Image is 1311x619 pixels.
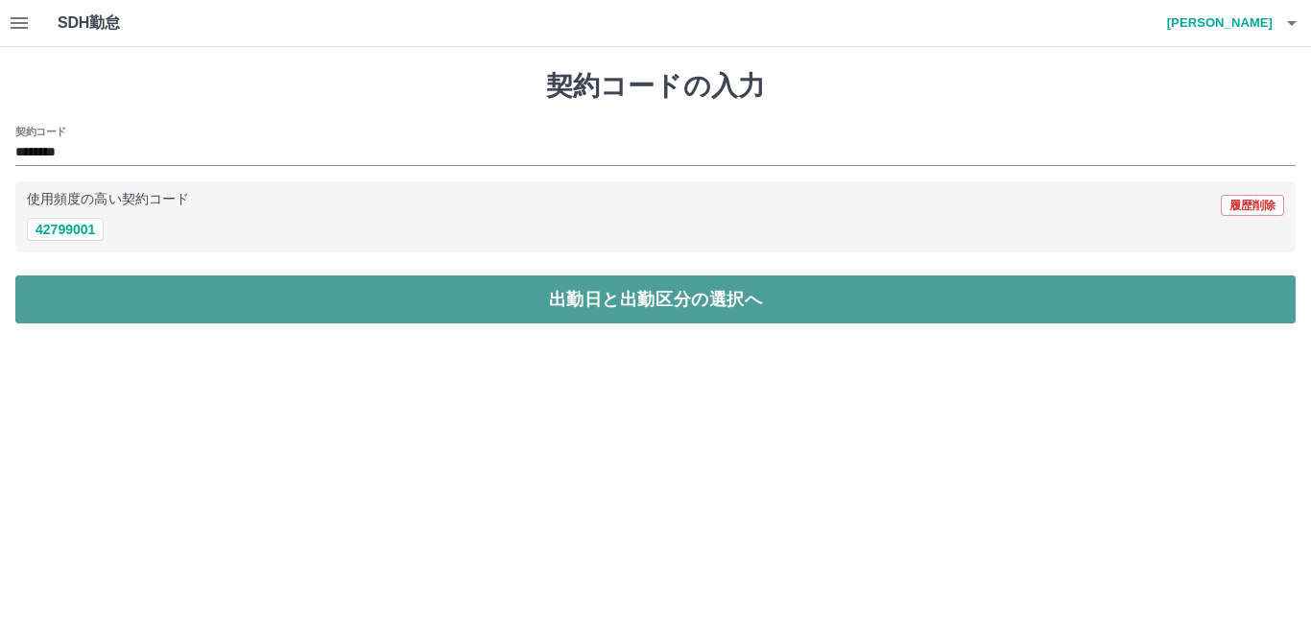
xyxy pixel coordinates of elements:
[1221,195,1284,216] button: 履歴削除
[15,275,1296,323] button: 出勤日と出勤区分の選択へ
[15,124,66,139] h2: 契約コード
[27,218,104,241] button: 42799001
[27,193,189,206] p: 使用頻度の高い契約コード
[15,70,1296,103] h1: 契約コードの入力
